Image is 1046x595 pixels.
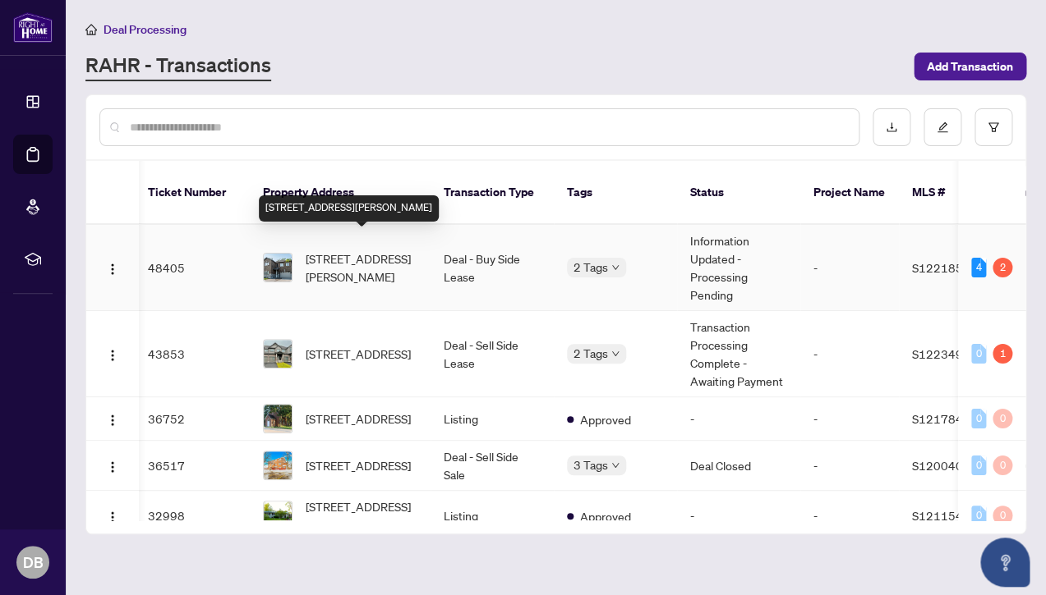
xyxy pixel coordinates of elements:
span: S12234979 [912,346,978,361]
td: Listing [431,397,554,441]
div: 0 [971,455,986,475]
span: down [611,263,620,272]
td: - [800,225,899,311]
button: Add Transaction [914,53,1026,80]
span: S12218580 [912,260,978,275]
span: 3 Tags [574,455,608,474]
button: filter [975,108,1012,146]
img: Logo [106,460,119,474]
img: Logo [106,263,119,276]
span: [STREET_ADDRESS] [306,345,411,363]
span: [STREET_ADDRESS][PERSON_NAME] [306,497,417,533]
div: 1 [993,344,1012,364]
div: 0 [971,409,986,428]
th: Status [677,161,800,225]
th: Ticket Number [135,161,250,225]
span: S12115426 [912,508,978,523]
th: MLS # [899,161,998,225]
td: - [800,311,899,397]
td: Deal - Sell Side Lease [431,311,554,397]
button: download [873,108,910,146]
span: home [85,24,97,35]
span: 2 Tags [574,258,608,277]
td: 36517 [135,441,250,491]
td: - [677,397,800,441]
td: Information Updated - Processing Pending [677,225,800,311]
button: Logo [99,405,126,432]
div: 0 [993,409,1012,428]
button: Logo [99,341,126,367]
span: S12178469 [912,411,978,426]
span: download [886,121,897,133]
span: down [611,461,620,469]
img: thumbnail-img [264,451,292,479]
button: Logo [99,502,126,529]
td: Deal Closed [677,441,800,491]
span: Deal Processing [104,22,187,37]
img: thumbnail-img [264,405,292,433]
span: 2 Tags [574,344,608,363]
th: Property Address [250,161,431,225]
img: Logo [106,414,119,427]
img: Logo [106,349,119,362]
td: 43853 [135,311,250,397]
img: thumbnail-img [264,501,292,529]
button: Open asap [980,538,1030,587]
span: [STREET_ADDRESS] [306,410,411,428]
div: 4 [971,258,986,277]
a: RAHR - Transactions [85,52,271,81]
div: [STREET_ADDRESS][PERSON_NAME] [259,195,439,222]
img: thumbnail-img [264,340,292,368]
img: Logo [106,510,119,524]
td: - [677,491,800,541]
button: Logo [99,254,126,281]
td: - [800,441,899,491]
th: Tags [554,161,677,225]
div: 0 [993,506,1012,525]
td: - [800,491,899,541]
img: thumbnail-img [264,254,292,281]
td: Transaction Processing Complete - Awaiting Payment [677,311,800,397]
span: Add Transaction [927,53,1013,80]
span: [STREET_ADDRESS] [306,456,411,474]
td: Deal - Sell Side Sale [431,441,554,491]
div: 0 [993,455,1012,475]
div: 0 [971,506,986,525]
td: - [800,397,899,441]
span: DB [23,551,44,574]
span: Approved [580,410,631,428]
span: down [611,350,620,358]
img: logo [13,12,53,43]
span: [STREET_ADDRESS][PERSON_NAME] [306,249,417,286]
th: Project Name [800,161,899,225]
button: Logo [99,452,126,478]
th: Transaction Type [431,161,554,225]
button: edit [924,108,961,146]
div: 0 [971,344,986,364]
span: Approved [580,507,631,525]
span: filter [988,121,999,133]
td: 48405 [135,225,250,311]
td: 36752 [135,397,250,441]
td: Listing [431,491,554,541]
span: edit [937,121,948,133]
div: 2 [993,258,1012,277]
td: Deal - Buy Side Lease [431,225,554,311]
td: 32998 [135,491,250,541]
span: S12004048 [912,458,978,473]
